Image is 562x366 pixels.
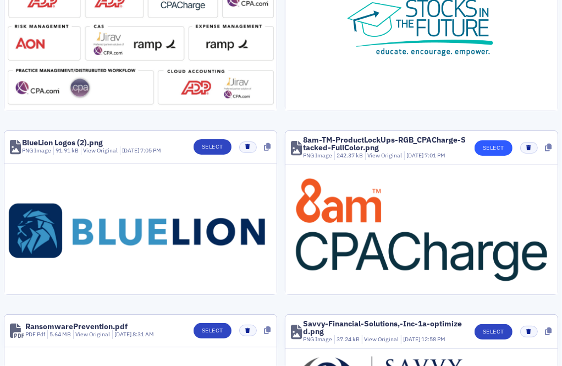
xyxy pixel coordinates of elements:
[406,151,425,159] span: [DATE]
[364,335,399,343] a: View Original
[22,146,51,155] div: PNG Image
[133,330,154,338] span: 8:31 AM
[367,151,402,159] a: View Original
[475,324,513,340] button: Select
[47,330,71,339] div: 5.64 MB
[114,330,133,338] span: [DATE]
[140,146,161,154] span: 7:05 PM
[421,335,445,343] span: 12:58 PM
[25,330,45,339] div: PDF Pdf
[334,335,360,344] div: 37.24 kB
[194,139,232,155] button: Select
[425,151,445,159] span: 7:01 PM
[334,151,363,160] div: 242.37 kB
[303,136,467,151] div: 8am-TM-ProductLockUps-RGB_CPACharge-Stacked-FullColor.png
[83,146,118,154] a: View Original
[303,320,467,335] div: Savvy-Financial-Solutions,-Inc-1a-optimized.png
[194,323,232,338] button: Select
[25,323,128,330] div: RansomwarePrevention.pdf
[75,330,110,338] a: View Original
[303,151,332,160] div: PNG Image
[403,335,421,343] span: [DATE]
[303,335,332,344] div: PNG Image
[475,140,513,156] button: Select
[122,146,140,154] span: [DATE]
[53,146,79,155] div: 91.91 kB
[22,139,103,146] div: BlueLion Logos (2).png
